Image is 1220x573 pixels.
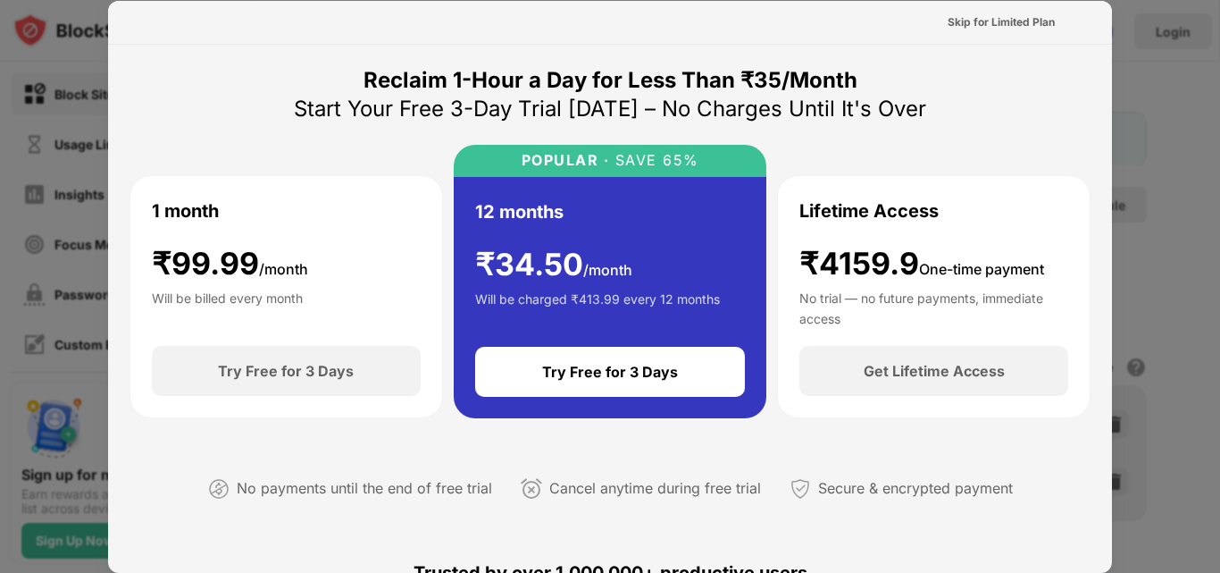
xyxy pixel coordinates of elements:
[475,290,720,325] div: Will be charged ₹413.99 every 12 months
[522,152,610,169] div: POPULAR ·
[864,362,1005,380] div: Get Lifetime Access
[549,476,761,501] div: Cancel anytime during free trial
[919,260,1044,278] span: One-time payment
[259,260,308,278] span: /month
[799,198,939,224] div: Lifetime Access
[363,66,857,95] div: Reclaim 1-Hour a Day for Less Than ₹35/Month
[294,95,926,123] div: Start Your Free 3-Day Trial [DATE] – No Charges Until It's Over
[475,198,564,225] div: 12 months
[799,289,1068,324] div: No trial — no future payments, immediate access
[152,289,303,324] div: Will be billed every month
[218,362,354,380] div: Try Free for 3 Days
[542,363,678,381] div: Try Free for 3 Days
[948,13,1055,31] div: Skip for Limited Plan
[521,478,542,500] img: cancel-anytime
[475,247,632,283] div: ₹ 34.50
[790,478,811,500] img: secured-payment
[799,246,1044,282] div: ₹4159.9
[237,476,492,501] div: No payments until the end of free trial
[152,246,308,282] div: ₹ 99.99
[208,478,230,500] img: not-paying
[152,198,219,224] div: 1 month
[583,261,632,279] span: /month
[609,152,699,169] div: SAVE 65%
[818,476,1013,501] div: Secure & encrypted payment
